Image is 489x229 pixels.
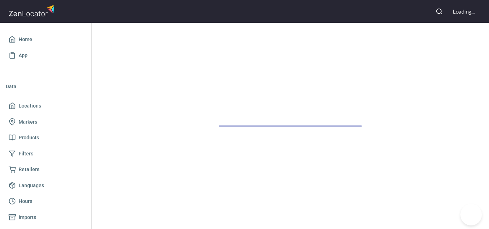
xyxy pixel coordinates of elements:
span: Filters [19,149,33,158]
iframe: Toggle Customer Support [460,204,482,225]
span: Retailers [19,165,39,174]
a: App [6,48,86,64]
a: Home [6,31,86,48]
img: zenlocator [9,3,57,18]
a: Hours [6,193,86,209]
a: Filters [6,146,86,162]
span: Products [19,133,39,142]
a: Imports [6,209,86,225]
button: Search [431,4,447,19]
a: Retailers [6,161,86,178]
a: Locations [6,98,86,114]
a: Languages [6,178,86,194]
a: Markers [6,114,86,130]
span: Home [19,35,32,44]
span: Languages [19,181,44,190]
span: App [19,51,28,60]
span: Markers [19,118,37,126]
div: Loading... [453,8,475,15]
li: Data [6,78,86,95]
span: Hours [19,197,32,206]
a: Products [6,130,86,146]
span: Locations [19,101,41,110]
span: Imports [19,213,36,222]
